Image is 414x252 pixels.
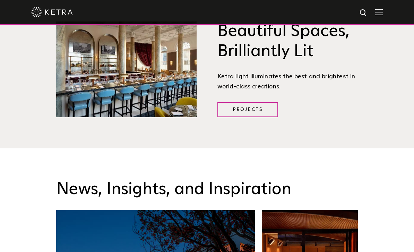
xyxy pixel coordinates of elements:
img: Hamburger%20Nav.svg [375,9,383,15]
h3: Beautiful Spaces, Brilliantly Lit [217,21,358,61]
h3: News, Insights, and Inspiration [56,180,358,200]
img: Brilliantly Lit@2x [56,21,197,117]
img: search icon [359,9,368,17]
div: Ketra light illuminates the best and brightest in world-class creations. [217,72,358,92]
a: Projects [217,102,278,117]
img: ketra-logo-2019-white [31,7,73,17]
